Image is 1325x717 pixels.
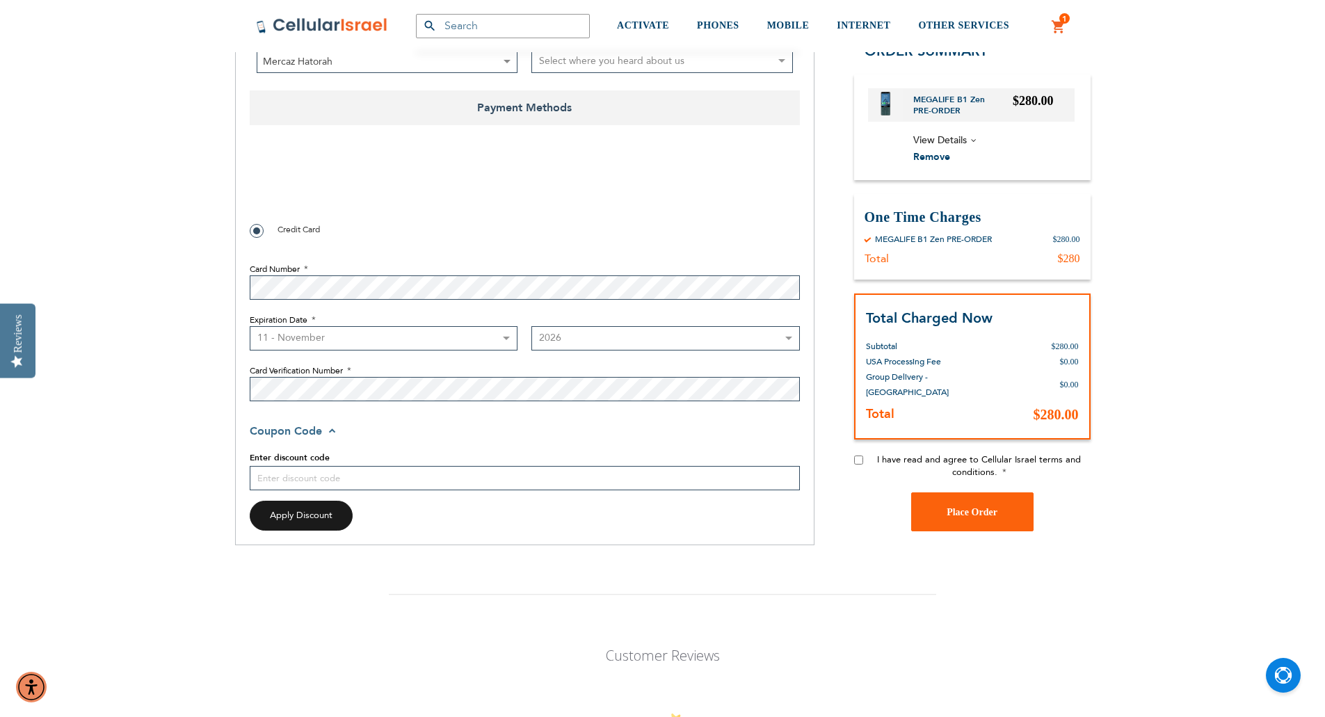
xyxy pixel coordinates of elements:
[911,492,1034,531] button: Place Order
[250,452,330,463] span: Enter discount code
[874,92,897,115] img: MEGALIFE B1 Zen PRE-ORDER
[250,365,343,376] span: Card Verification Number
[257,49,517,74] span: Mercaz Hatorah
[250,156,461,211] iframe: reCAPTCHA
[416,14,590,38] input: Search
[837,20,890,31] span: INTERNET
[270,509,332,522] span: Apply Discount
[250,264,300,275] span: Card Number
[250,90,800,125] span: Payment Methods
[250,314,307,325] span: Expiration Date
[278,224,320,235] span: Credit Card
[877,453,1081,478] span: I have read and agree to Cellular Israel terms and conditions.
[526,646,800,665] p: Customer Reviews
[767,20,810,31] span: MOBILE
[875,234,992,245] div: MEGALIFE B1 Zen PRE-ORDER
[256,17,388,34] img: Cellular Israel Logo
[1060,380,1079,389] span: $0.00
[913,94,1013,116] a: MEGALIFE B1 Zen PRE-ORDER
[697,20,739,31] span: PHONES
[866,309,993,328] strong: Total Charged Now
[16,672,47,702] div: Accessibility Menu
[250,466,800,490] input: Enter discount code
[866,356,941,367] span: USA Processing Fee
[250,424,322,439] span: Coupon Code
[866,371,949,398] span: Group Delivery - [GEOGRAPHIC_DATA]
[1053,234,1080,245] div: $280.00
[250,501,353,531] button: Apply Discount
[947,507,997,517] span: Place Order
[865,252,889,266] div: Total
[1034,407,1079,422] span: $280.00
[1060,357,1079,366] span: $0.00
[617,20,669,31] span: ACTIVATE
[866,405,894,423] strong: Total
[1058,252,1080,266] div: $280
[913,134,967,147] span: View Details
[1051,19,1066,35] a: 1
[12,314,24,353] div: Reviews
[1013,94,1054,108] span: $280.00
[865,208,1080,227] h3: One Time Charges
[913,150,950,163] span: Remove
[866,328,974,354] th: Subtotal
[918,20,1009,31] span: OTHER SERVICES
[1052,341,1079,351] span: $280.00
[257,49,518,73] span: Mercaz Hatorah
[1062,13,1067,24] span: 1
